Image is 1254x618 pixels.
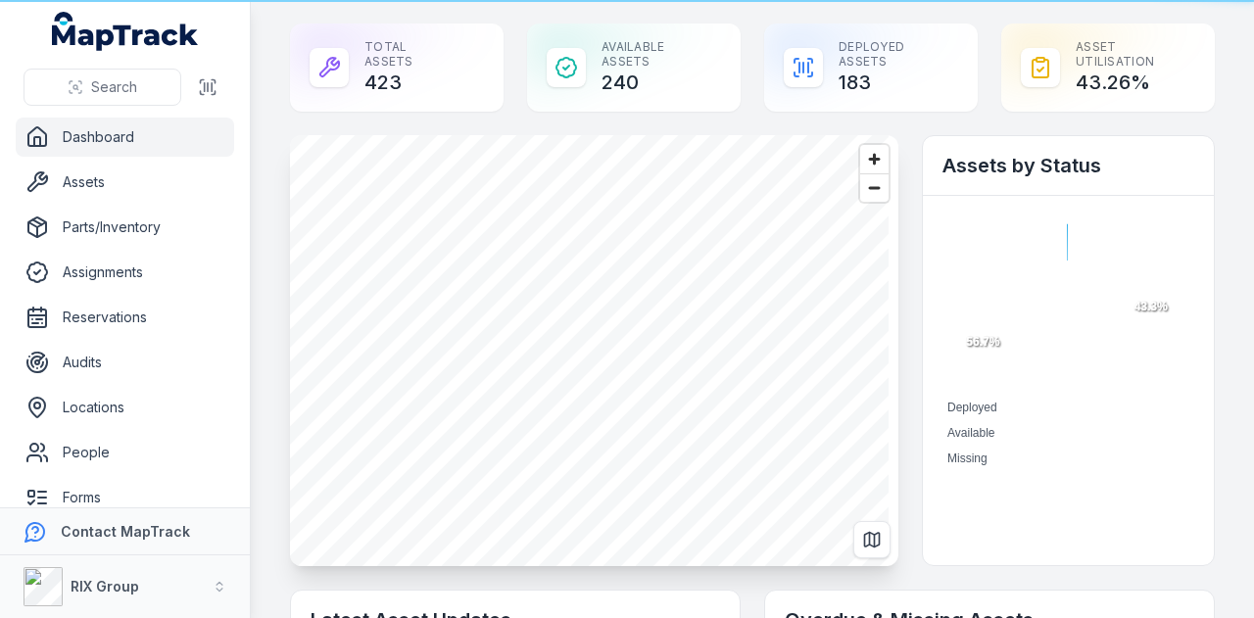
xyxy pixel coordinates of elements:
strong: RIX Group [71,578,139,594]
a: Reservations [16,298,234,337]
a: MapTrack [52,12,199,51]
a: Forms [16,478,234,517]
span: Search [91,77,137,97]
a: Assignments [16,253,234,292]
canvas: Map [290,135,889,566]
a: Assets [16,163,234,202]
a: Parts/Inventory [16,208,234,247]
a: People [16,433,234,472]
strong: Contact MapTrack [61,523,190,540]
span: Deployed [947,401,997,414]
button: Zoom in [860,145,889,173]
button: Switch to Map View [853,521,891,558]
a: Audits [16,343,234,382]
a: Dashboard [16,118,234,157]
span: Missing [947,452,988,465]
h2: Assets by Status [942,152,1194,179]
button: Zoom out [860,173,889,202]
a: Locations [16,388,234,427]
span: Available [947,426,994,440]
button: Search [24,69,181,106]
